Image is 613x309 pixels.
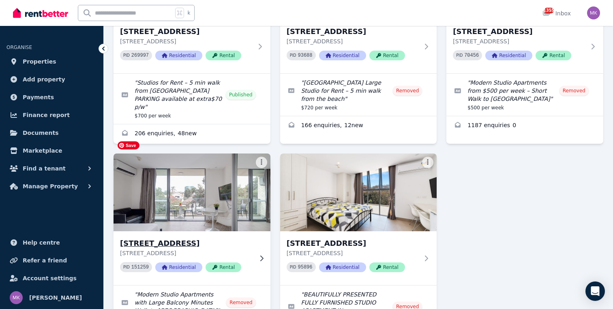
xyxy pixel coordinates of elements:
img: 114G Curlewis Street, Bondi Beach [280,153,437,231]
span: Residential [319,262,366,272]
code: 269997 [131,53,149,58]
a: Enquiries for 114E Curlewis Street, Bondi Beach [446,116,603,136]
small: PID [290,53,296,58]
span: Refer a friend [23,256,67,265]
code: 151259 [131,264,149,270]
a: Help centre [6,234,97,251]
button: More options [422,157,433,168]
p: [STREET_ADDRESS] [453,37,585,45]
small: PID [123,53,130,58]
span: Residential [485,51,532,60]
a: Enquiries for 114D Curlewis Street, Bondi Beach [280,116,437,136]
span: Payments [23,92,54,102]
span: Save [118,141,139,149]
p: [STREET_ADDRESS] [120,249,253,257]
div: Inbox [542,9,571,17]
span: [PERSON_NAME] [29,293,82,303]
p: [STREET_ADDRESS] [287,249,419,257]
a: Finance report [6,107,97,123]
span: Documents [23,128,59,138]
a: Edit listing: Bondi Beach Large Studio for Rent – 5 min walk from the beach [280,74,437,116]
button: Manage Property [6,178,97,194]
span: Add property [23,75,65,84]
span: Marketplace [23,146,62,156]
small: PID [456,53,463,58]
h3: [STREET_ADDRESS] [120,26,253,37]
a: Add property [6,71,97,87]
span: Rental [206,51,241,60]
span: k [187,10,190,16]
small: PID [290,265,296,269]
span: Rental [369,51,405,60]
button: Find a tenant [6,160,97,177]
span: Rental [206,262,241,272]
a: Account settings [6,270,97,286]
a: Properties [6,53,97,70]
img: Maor Kirsner [587,6,600,19]
a: Documents [6,125,97,141]
span: Residential [155,262,202,272]
div: Open Intercom Messenger [585,281,605,301]
a: Marketplace [6,143,97,159]
a: Payments [6,89,97,105]
span: Residential [319,51,366,60]
code: 70456 [464,53,479,58]
img: Maor Kirsner [10,291,23,304]
button: More options [256,157,267,168]
span: Rental [369,262,405,272]
h3: [STREET_ADDRESS] [287,26,419,37]
h3: [STREET_ADDRESS] [453,26,585,37]
span: Residential [155,51,202,60]
span: 1355 [544,8,554,13]
small: PID [123,265,130,269]
code: 93688 [298,53,313,58]
span: Find a tenant [23,164,66,173]
span: Help centre [23,238,60,247]
span: Properties [23,57,56,66]
span: Account settings [23,273,77,283]
a: 114G Curlewis Street, Bondi Beach[STREET_ADDRESS][STREET_ADDRESS]PID 95896ResidentialRental [280,153,437,285]
a: 114F Curlewis St, BONDI BEACH[STREET_ADDRESS][STREET_ADDRESS]PID 151259ResidentialRental [114,153,270,285]
p: [STREET_ADDRESS] [120,37,253,45]
span: Manage Property [23,181,78,191]
h3: [STREET_ADDRESS] [120,238,253,249]
h3: [STREET_ADDRESS] [287,238,419,249]
span: Rental [536,51,571,60]
p: [STREET_ADDRESS] [287,37,419,45]
a: Edit listing: Modern Studio Apartments from $500 per week – Short Walk to Bondi Beach [446,74,603,116]
img: RentBetter [13,7,68,19]
a: Edit listing: Studios for Rent – 5 min walk from Bondi Beach PARKING available at extra$70 p/w [114,74,270,124]
code: 95896 [298,264,313,270]
img: 114F Curlewis St, BONDI BEACH [109,151,274,233]
a: Enquiries for 114C Curlewis Street, Bondi Beach [114,124,270,144]
span: ORGANISE [6,45,32,50]
span: Finance report [23,110,70,120]
a: Refer a friend [6,252,97,269]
